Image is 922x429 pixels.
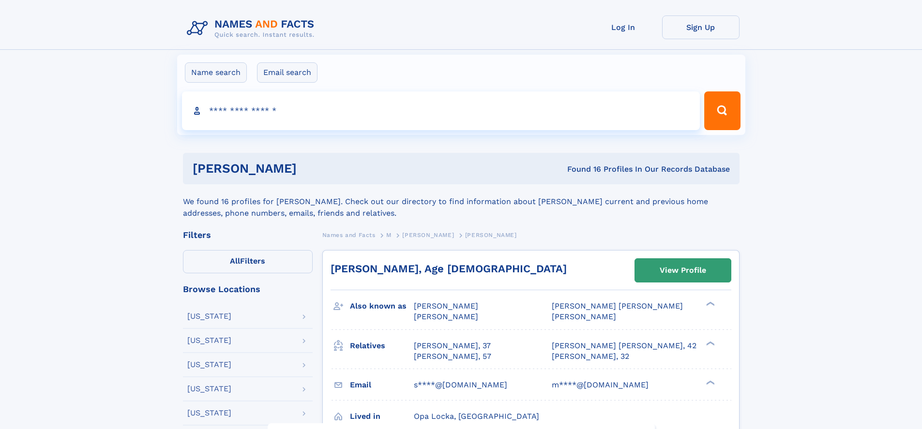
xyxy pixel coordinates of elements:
a: [PERSON_NAME] [402,229,454,241]
a: [PERSON_NAME] [PERSON_NAME], 42 [552,340,696,351]
h3: Email [350,377,414,393]
a: [PERSON_NAME], 37 [414,340,491,351]
label: Email search [257,62,317,83]
h3: Relatives [350,338,414,354]
a: [PERSON_NAME], 57 [414,351,491,362]
a: Names and Facts [322,229,376,241]
a: M [386,229,392,241]
button: Search Button [704,91,740,130]
h3: Also known as [350,298,414,314]
span: M [386,232,392,238]
label: Name search [185,62,247,83]
h3: Lived in [350,408,414,425]
div: Found 16 Profiles In Our Records Database [432,164,730,175]
input: search input [182,91,700,130]
div: [US_STATE] [187,385,231,393]
span: [PERSON_NAME] [414,301,478,311]
span: [PERSON_NAME] [552,312,616,321]
img: Logo Names and Facts [183,15,322,42]
div: Browse Locations [183,285,313,294]
h1: [PERSON_NAME] [193,163,432,175]
a: View Profile [635,259,731,282]
div: [US_STATE] [187,409,231,417]
a: [PERSON_NAME], 32 [552,351,629,362]
span: All [230,256,240,266]
span: [PERSON_NAME] [402,232,454,238]
span: Opa Locka, [GEOGRAPHIC_DATA] [414,412,539,421]
span: [PERSON_NAME] [465,232,517,238]
label: Filters [183,250,313,273]
div: ❯ [704,340,715,346]
div: [US_STATE] [187,312,231,320]
a: [PERSON_NAME], Age [DEMOGRAPHIC_DATA] [331,263,567,275]
div: ❯ [704,379,715,385]
div: Filters [183,231,313,239]
div: [US_STATE] [187,361,231,369]
div: [US_STATE] [187,337,231,344]
div: ❯ [704,301,715,307]
div: View Profile [660,259,706,281]
div: We found 16 profiles for [PERSON_NAME]. Check out our directory to find information about [PERSON... [183,184,740,219]
a: Sign Up [662,15,740,39]
span: [PERSON_NAME] [414,312,478,321]
a: Log In [585,15,662,39]
span: [PERSON_NAME] [PERSON_NAME] [552,301,683,311]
